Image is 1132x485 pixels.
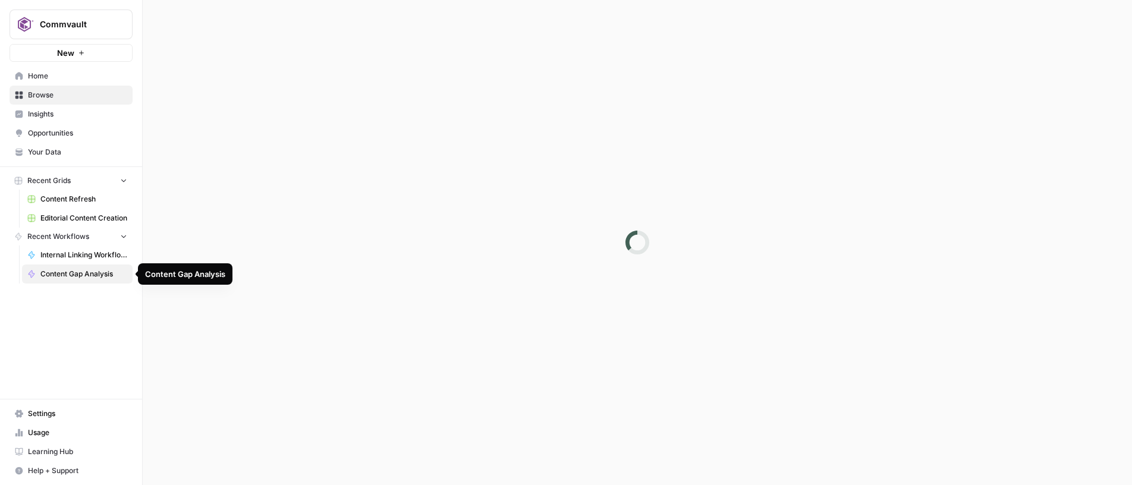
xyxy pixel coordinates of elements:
[10,10,133,39] button: Workspace: Commvault
[22,190,133,209] a: Content Refresh
[10,172,133,190] button: Recent Grids
[28,427,127,438] span: Usage
[28,71,127,81] span: Home
[28,408,127,419] span: Settings
[22,264,133,284] a: Content Gap Analysis
[57,47,74,59] span: New
[40,18,112,30] span: Commvault
[10,228,133,245] button: Recent Workflows
[10,404,133,423] a: Settings
[28,90,127,100] span: Browse
[10,143,133,162] a: Your Data
[27,175,71,186] span: Recent Grids
[10,442,133,461] a: Learning Hub
[22,209,133,228] a: Editorial Content Creation
[14,14,35,35] img: Commvault Logo
[10,67,133,86] a: Home
[10,461,133,480] button: Help + Support
[28,109,127,119] span: Insights
[10,105,133,124] a: Insights
[10,124,133,143] a: Opportunities
[10,423,133,442] a: Usage
[28,465,127,476] span: Help + Support
[10,44,133,62] button: New
[27,231,89,242] span: Recent Workflows
[28,128,127,138] span: Opportunities
[40,269,127,279] span: Content Gap Analysis
[10,86,133,105] a: Browse
[40,194,127,204] span: Content Refresh
[28,446,127,457] span: Learning Hub
[28,147,127,158] span: Your Data
[22,245,133,264] a: Internal Linking Workflow_Blogs
[40,213,127,223] span: Editorial Content Creation
[40,250,127,260] span: Internal Linking Workflow_Blogs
